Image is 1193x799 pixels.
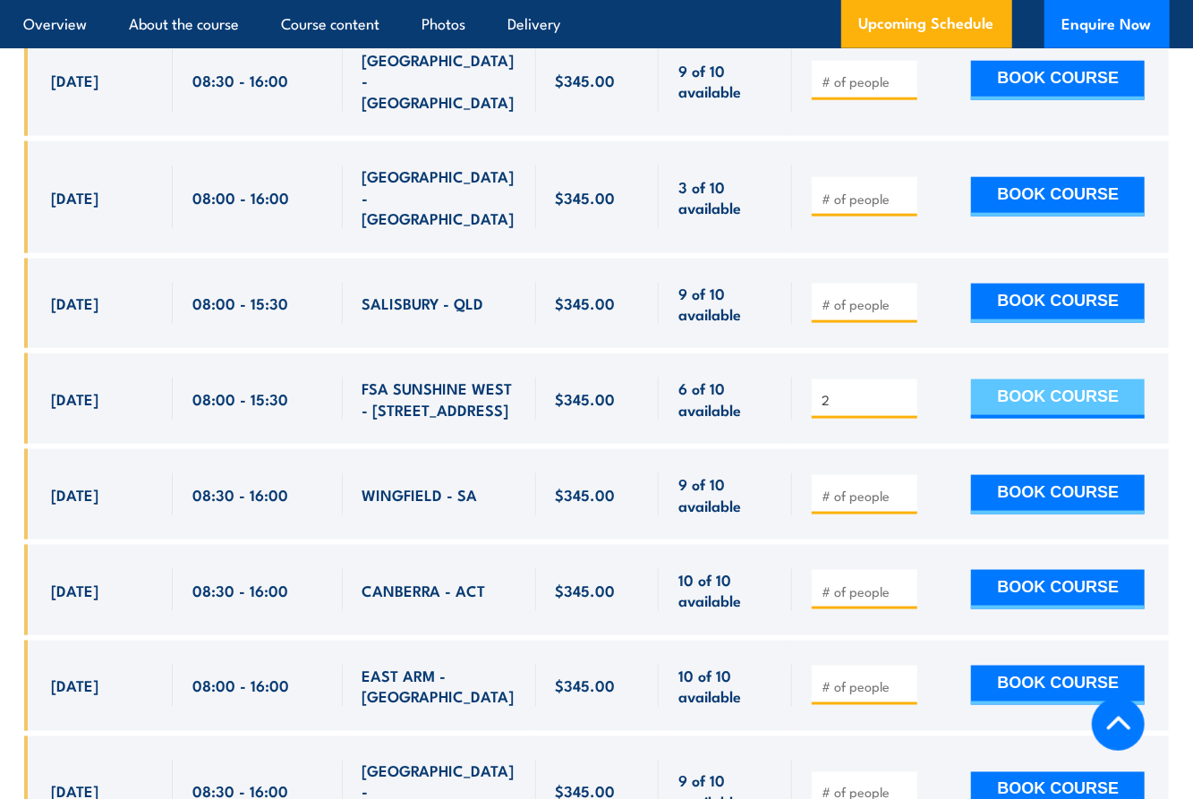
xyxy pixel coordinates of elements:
span: $345.00 [556,675,616,695]
button: BOOK COURSE [971,475,1145,514]
input: # of people [822,72,911,90]
span: [GEOGRAPHIC_DATA] - [GEOGRAPHIC_DATA] [362,49,516,112]
span: [DATE] [52,70,99,90]
span: [DATE] [52,293,99,313]
span: [DATE] [52,187,99,208]
input: # of people [822,487,911,505]
button: BOOK COURSE [971,570,1145,609]
span: [DATE] [52,580,99,600]
span: 10 of 10 available [678,665,772,707]
span: [DATE] [52,388,99,409]
span: 9 of 10 available [678,473,772,515]
button: BOOK COURSE [971,284,1145,323]
span: [DATE] [52,484,99,505]
input: # of people [822,582,911,600]
span: 9 of 10 available [678,60,772,102]
input: # of people [822,295,911,313]
input: # of people [822,677,911,695]
span: FSA SUNSHINE WEST - [STREET_ADDRESS] [362,378,516,420]
span: SALISBURY - QLD [362,293,484,313]
span: $345.00 [556,187,616,208]
input: # of people [822,190,911,208]
span: 08:00 - 16:00 [192,675,289,695]
span: 08:00 - 15:30 [192,388,288,409]
span: 08:00 - 15:30 [192,293,288,313]
span: 3 of 10 available [678,176,772,218]
span: CANBERRA - ACT [362,580,486,600]
input: # of people [822,391,911,409]
span: [GEOGRAPHIC_DATA] - [GEOGRAPHIC_DATA] [362,166,516,228]
span: 08:30 - 16:00 [192,484,288,505]
button: BOOK COURSE [971,177,1145,217]
span: 6 of 10 available [678,378,772,420]
span: [DATE] [52,675,99,695]
span: $345.00 [556,484,616,505]
span: 9 of 10 available [678,283,772,325]
span: $345.00 [556,70,616,90]
span: $345.00 [556,580,616,600]
span: 08:30 - 16:00 [192,580,288,600]
span: 10 of 10 available [678,569,772,611]
span: 08:00 - 16:00 [192,187,289,208]
span: 08:30 - 16:00 [192,70,288,90]
span: $345.00 [556,293,616,313]
span: WINGFIELD - SA [362,484,478,505]
span: EAST ARM - [GEOGRAPHIC_DATA] [362,665,516,707]
button: BOOK COURSE [971,666,1145,705]
button: BOOK COURSE [971,379,1145,419]
button: BOOK COURSE [971,61,1145,100]
span: $345.00 [556,388,616,409]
